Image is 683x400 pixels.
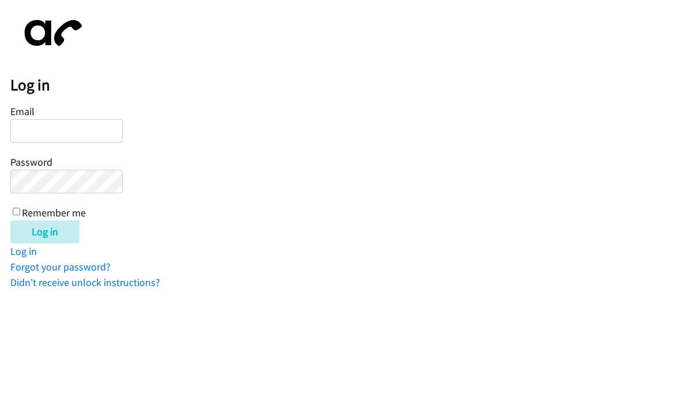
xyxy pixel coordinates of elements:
a: Log in [10,245,37,258]
label: Password [10,155,52,169]
a: Forgot your password? [10,260,111,273]
label: Email [10,105,35,118]
input: Log in [10,220,79,243]
label: Remember me [22,206,86,219]
img: aphone-8a226864a2ddd6a5e75d1ebefc011f4aa8f32683c2d82f3fb0802fe031f96514.svg [10,10,91,56]
a: Didn't receive unlock instructions? [10,276,160,289]
h2: Log in [10,75,683,95]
